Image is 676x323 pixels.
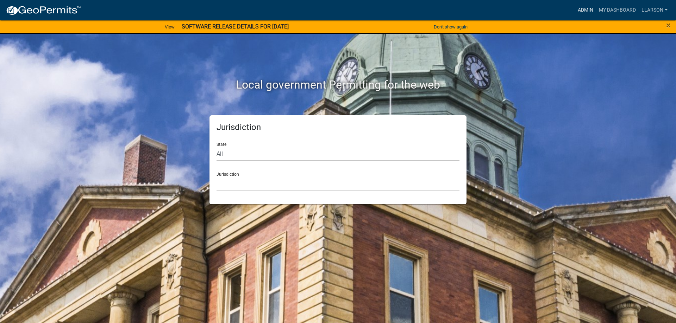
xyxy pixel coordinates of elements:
button: Close [666,21,671,30]
a: llarson [639,4,670,17]
a: Admin [575,4,596,17]
a: My Dashboard [596,4,639,17]
button: Don't show again [431,21,470,33]
strong: SOFTWARE RELEASE DETAILS FOR [DATE] [182,23,289,30]
a: View [162,21,177,33]
h5: Jurisdiction [217,122,459,133]
span: × [666,20,671,30]
h2: Local government Permitting for the web [143,78,533,91]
